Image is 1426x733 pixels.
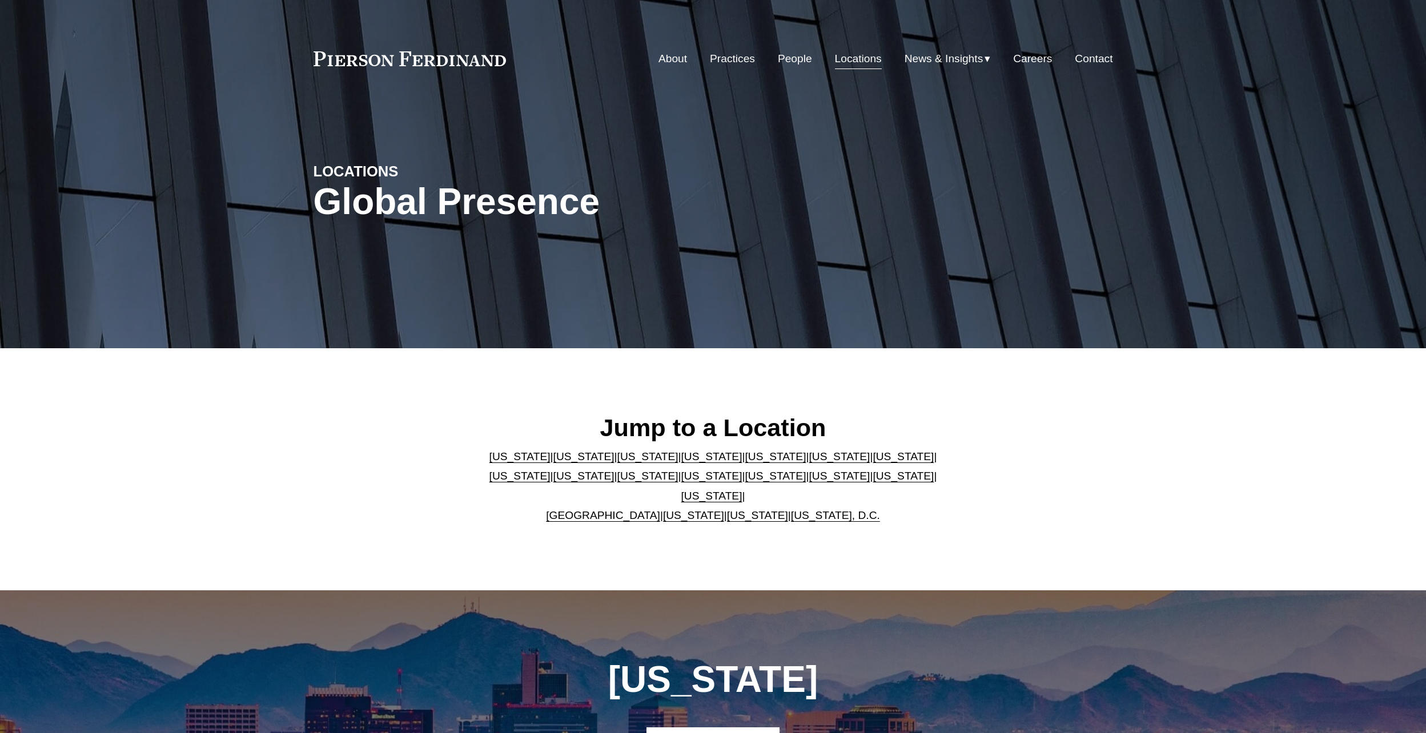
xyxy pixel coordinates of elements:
a: [US_STATE] [873,470,934,482]
h1: [US_STATE] [547,659,879,700]
a: [US_STATE] [553,450,614,462]
a: [US_STATE] [809,450,870,462]
a: [US_STATE] [663,509,724,521]
p: | | | | | | | | | | | | | | | | | | [480,447,946,526]
a: Contact [1075,48,1112,70]
a: [US_STATE] [617,450,678,462]
h2: Jump to a Location [480,413,946,442]
a: Careers [1013,48,1052,70]
a: [US_STATE] [745,450,806,462]
a: [US_STATE] [617,470,678,482]
a: folder dropdown [905,48,991,70]
h4: LOCATIONS [314,162,513,180]
h1: Global Presence [314,181,846,223]
a: About [658,48,687,70]
a: [US_STATE] [681,450,742,462]
a: [US_STATE] [681,490,742,502]
a: [US_STATE] [489,450,551,462]
a: People [778,48,812,70]
a: [US_STATE] [873,450,934,462]
a: [US_STATE] [681,470,742,482]
a: [GEOGRAPHIC_DATA] [546,509,660,521]
a: [US_STATE] [553,470,614,482]
a: [US_STATE] [489,470,551,482]
a: Practices [710,48,755,70]
a: [US_STATE] [809,470,870,482]
a: [US_STATE] [727,509,788,521]
a: [US_STATE] [745,470,806,482]
span: News & Insights [905,49,983,69]
a: Locations [835,48,882,70]
a: [US_STATE], D.C. [791,509,880,521]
